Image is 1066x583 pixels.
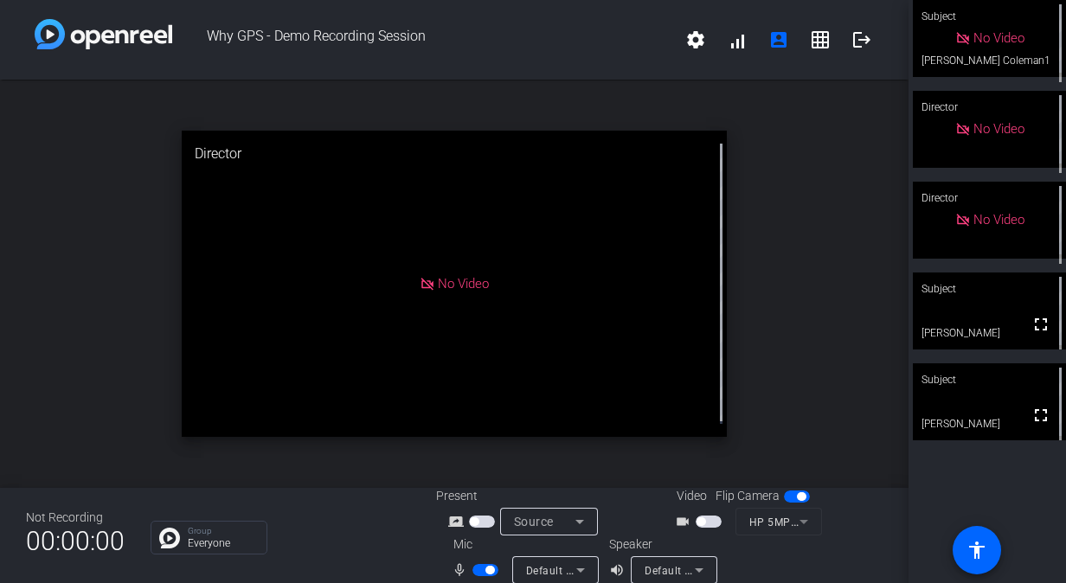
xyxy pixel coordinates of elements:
div: Speaker [609,535,713,554]
mat-icon: screen_share_outline [448,511,469,532]
span: Default - Speakers (2- Realtek(R) Audio) [645,563,844,577]
mat-icon: mic_none [452,560,472,580]
span: Source [514,515,554,529]
mat-icon: accessibility [966,540,987,561]
div: Subject [913,363,1066,396]
button: signal_cellular_alt [716,19,758,61]
mat-icon: volume_up [609,560,630,580]
span: No Video [973,212,1024,227]
span: Flip Camera [716,487,780,505]
div: Subject [913,272,1066,305]
p: Everyone [188,538,258,548]
mat-icon: videocam_outline [675,511,696,532]
span: No Video [973,121,1024,137]
p: Group [188,527,258,535]
img: white-gradient.svg [35,19,172,49]
span: No Video [973,30,1024,46]
mat-icon: account_box [768,29,789,50]
div: Director [913,91,1066,124]
mat-icon: logout [851,29,872,50]
div: Director [182,131,727,177]
mat-icon: fullscreen [1031,314,1051,335]
mat-icon: fullscreen [1031,405,1051,426]
mat-icon: settings [685,29,706,50]
span: No Video [438,276,489,291]
span: Default - Microphone Array (2- Intel® Smart Sound Technology for Digital Microphones) [526,563,968,577]
div: Present [436,487,609,505]
span: 00:00:00 [26,520,125,562]
img: Chat Icon [159,528,180,548]
div: Director [913,182,1066,215]
mat-icon: grid_on [810,29,831,50]
span: Why GPS - Demo Recording Session [172,19,675,61]
span: Video [677,487,707,505]
div: Mic [436,535,609,554]
div: Not Recording [26,509,125,527]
